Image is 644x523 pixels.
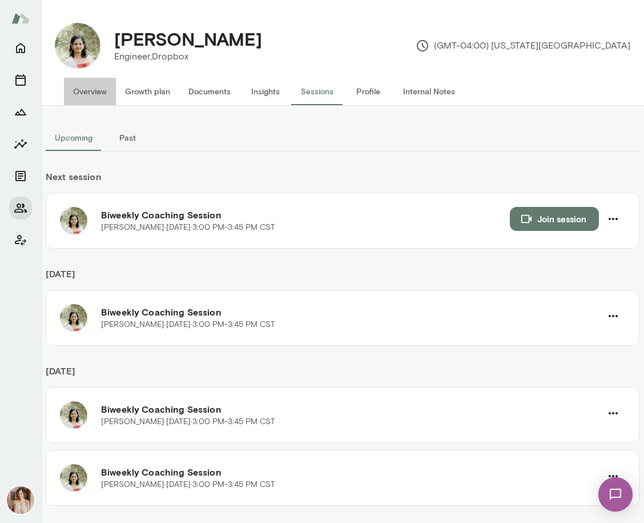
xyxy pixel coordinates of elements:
p: Engineer, Dropbox [114,50,262,63]
img: Nancy Alsip [7,486,34,514]
p: [PERSON_NAME] · [DATE] · 3:00 PM-3:45 PM CST [101,479,275,490]
button: Upcoming [46,124,102,151]
p: [PERSON_NAME] · [DATE] · 3:00 PM-3:45 PM CST [101,416,275,428]
button: Past [102,124,153,151]
p: [PERSON_NAME] · [DATE] · 3:00 PM-3:45 PM CST [101,319,275,330]
button: Growth Plan [9,101,32,123]
h6: [DATE] [46,267,639,290]
button: Join session [510,207,599,231]
p: (GMT-04:00) [US_STATE][GEOGRAPHIC_DATA] [416,39,630,53]
div: basic tabs example [46,124,639,151]
p: [PERSON_NAME] · [DATE] · 3:00 PM-3:45 PM CST [101,222,275,233]
h6: Biweekly Coaching Session [101,402,601,416]
h6: Biweekly Coaching Session [101,465,601,479]
h6: Biweekly Coaching Session [101,305,601,319]
button: Documents [9,165,32,187]
h4: [PERSON_NAME] [114,28,262,50]
button: Client app [9,229,32,251]
button: Home [9,37,32,59]
button: Members [9,197,32,219]
button: Insights [240,78,291,105]
button: Overview [64,78,116,105]
button: Growth plan [116,78,179,105]
button: Insights [9,133,32,155]
h6: [DATE] [46,364,639,387]
button: Profile [343,78,394,105]
button: Internal Notes [394,78,464,105]
button: Documents [179,78,240,105]
button: Sessions [9,69,32,91]
button: Sessions [291,78,343,105]
img: Geetika Singh [55,23,100,69]
h6: Next session [46,170,639,193]
img: Mento [11,7,30,29]
h6: Biweekly Coaching Session [101,208,510,222]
